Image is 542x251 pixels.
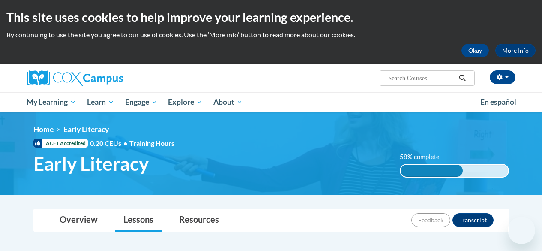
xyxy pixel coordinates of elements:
div: Main menu [21,92,522,112]
span: Training Hours [129,139,174,147]
a: More Info [495,44,536,57]
span: About [213,97,243,107]
h2: This site uses cookies to help improve your learning experience. [6,9,536,26]
a: About [208,92,248,112]
span: Explore [168,97,202,107]
button: Feedback [411,213,450,227]
span: Learn [87,97,114,107]
span: Engage [125,97,157,107]
span: En español [480,97,516,106]
a: Learn [81,92,120,112]
label: 58% complete [400,152,449,162]
span: My Learning [27,97,76,107]
button: Transcript [452,213,494,227]
a: Explore [162,92,208,112]
button: Account Settings [490,70,515,84]
a: Resources [171,209,228,232]
span: 0.20 CEUs [90,139,129,148]
img: Cox Campus [27,70,123,86]
input: Search Courses [387,73,456,83]
a: Overview [51,209,106,232]
a: My Learning [21,92,82,112]
button: Search [456,73,469,83]
button: Okay [461,44,489,57]
iframe: Button to launch messaging window [508,217,535,244]
span: • [123,139,127,147]
span: IACET Accredited [33,139,88,148]
span: Early Literacy [63,125,109,134]
a: Cox Campus [27,70,181,86]
a: En español [475,93,522,111]
a: Lessons [115,209,162,232]
span: Early Literacy [33,152,149,175]
a: Home [33,125,54,134]
a: Engage [120,92,163,112]
p: By continuing to use the site you agree to our use of cookies. Use the ‘More info’ button to read... [6,30,536,39]
div: 58% complete [401,165,463,177]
